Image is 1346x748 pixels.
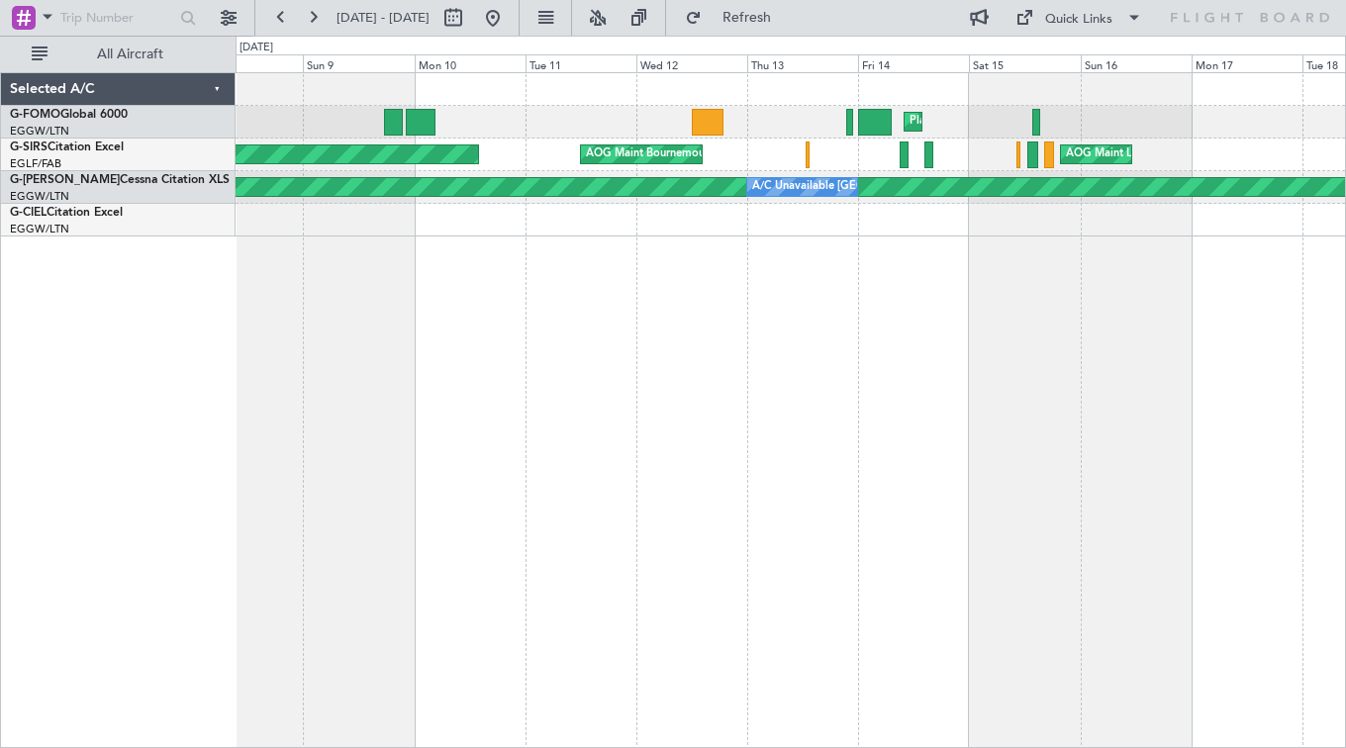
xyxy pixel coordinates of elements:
[192,54,303,72] div: Sat 8
[10,174,120,186] span: G-[PERSON_NAME]
[10,109,128,121] a: G-FOMOGlobal 6000
[60,3,174,33] input: Trip Number
[1081,54,1192,72] div: Sun 16
[1045,10,1112,30] div: Quick Links
[1066,140,1288,169] div: AOG Maint London ([GEOGRAPHIC_DATA])
[676,2,795,34] button: Refresh
[415,54,526,72] div: Mon 10
[22,39,215,70] button: All Aircraft
[10,207,123,219] a: G-CIELCitation Excel
[10,207,47,219] span: G-CIEL
[10,222,69,236] a: EGGW/LTN
[706,11,789,25] span: Refresh
[586,140,715,169] div: AOG Maint Bournemouth
[10,174,230,186] a: G-[PERSON_NAME]Cessna Citation XLS
[10,141,124,153] a: G-SIRSCitation Excel
[10,141,48,153] span: G-SIRS
[910,107,1221,137] div: Planned Maint [GEOGRAPHIC_DATA] ([GEOGRAPHIC_DATA])
[1006,2,1152,34] button: Quick Links
[752,172,1074,202] div: A/C Unavailable [GEOGRAPHIC_DATA] ([GEOGRAPHIC_DATA])
[336,9,430,27] span: [DATE] - [DATE]
[10,109,60,121] span: G-FOMO
[10,156,61,171] a: EGLF/FAB
[10,189,69,204] a: EGGW/LTN
[303,54,414,72] div: Sun 9
[747,54,858,72] div: Thu 13
[240,40,273,56] div: [DATE]
[1192,54,1302,72] div: Mon 17
[858,54,969,72] div: Fri 14
[636,54,747,72] div: Wed 12
[10,124,69,139] a: EGGW/LTN
[526,54,636,72] div: Tue 11
[51,47,209,61] span: All Aircraft
[969,54,1080,72] div: Sat 15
